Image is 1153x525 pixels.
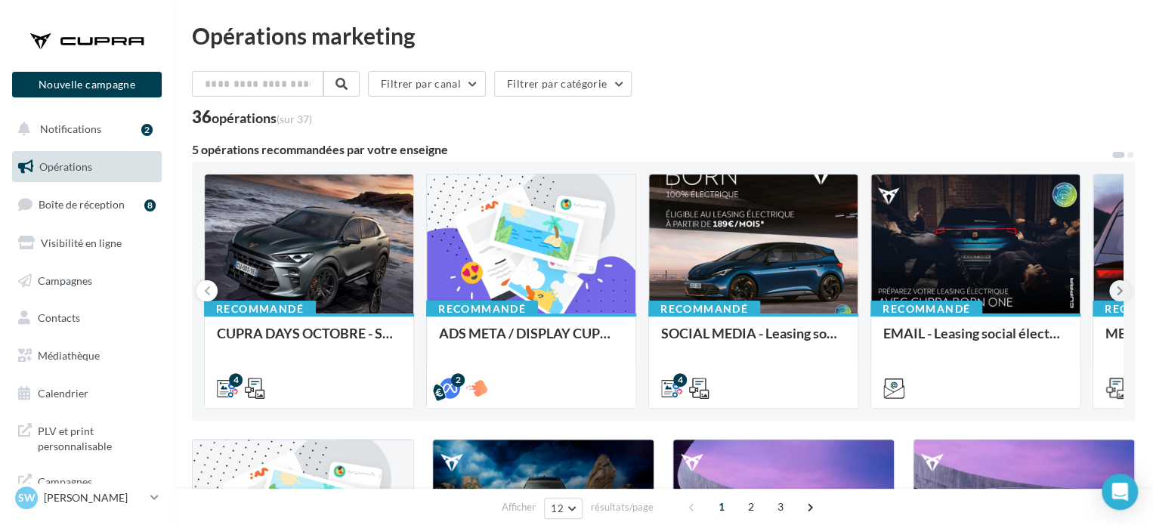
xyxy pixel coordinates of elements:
[368,71,486,97] button: Filtrer par canal
[38,311,80,324] span: Contacts
[673,373,687,387] div: 4
[9,113,159,145] button: Notifications 2
[451,373,465,387] div: 2
[212,111,312,125] div: opérations
[9,151,165,183] a: Opérations
[9,415,165,459] a: PLV et print personnalisable
[9,188,165,221] a: Boîte de réception8
[426,301,538,317] div: Recommandé
[12,72,162,97] button: Nouvelle campagne
[9,340,165,372] a: Médiathèque
[9,378,165,409] a: Calendrier
[1102,474,1138,510] div: Open Intercom Messenger
[38,387,88,400] span: Calendrier
[502,500,536,514] span: Afficher
[38,471,156,504] span: Campagnes DataOnDemand
[9,302,165,334] a: Contacts
[39,198,125,211] span: Boîte de réception
[591,500,654,514] span: résultats/page
[709,495,734,519] span: 1
[18,490,36,505] span: SW
[9,265,165,297] a: Campagnes
[768,495,793,519] span: 3
[217,326,401,356] div: CUPRA DAYS OCTOBRE - SOME
[38,273,92,286] span: Campagnes
[40,122,101,135] span: Notifications
[9,465,165,510] a: Campagnes DataOnDemand
[204,301,316,317] div: Recommandé
[192,109,312,125] div: 36
[277,113,312,125] span: (sur 37)
[38,349,100,362] span: Médiathèque
[661,326,845,356] div: SOCIAL MEDIA - Leasing social électrique - CUPRA Born
[192,24,1135,47] div: Opérations marketing
[192,144,1111,156] div: 5 opérations recommandées par votre enseigne
[144,199,156,212] div: 8
[12,483,162,512] a: SW [PERSON_NAME]
[44,490,144,505] p: [PERSON_NAME]
[494,71,632,97] button: Filtrer par catégorie
[551,502,564,514] span: 12
[39,160,92,173] span: Opérations
[439,326,623,356] div: ADS META / DISPLAY CUPRA DAYS Septembre 2025
[870,301,982,317] div: Recommandé
[141,124,153,136] div: 2
[544,498,583,519] button: 12
[739,495,763,519] span: 2
[229,373,243,387] div: 4
[38,421,156,453] span: PLV et print personnalisable
[648,301,760,317] div: Recommandé
[883,326,1068,356] div: EMAIL - Leasing social électrique - CUPRA Born One
[9,227,165,259] a: Visibilité en ligne
[41,236,122,249] span: Visibilité en ligne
